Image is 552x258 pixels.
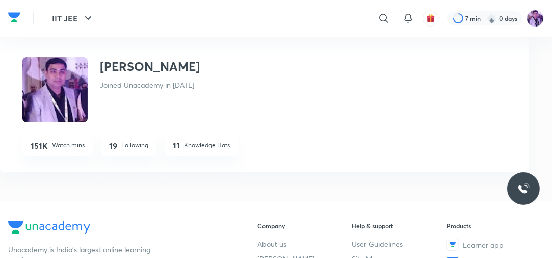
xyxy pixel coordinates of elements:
a: About us [257,239,352,249]
p: Following [121,141,148,150]
p: Joined Unacademy in [DATE] [100,80,200,90]
button: IIT JEE [46,8,100,29]
a: User Guidelines [352,239,446,249]
h4: 151K [31,142,48,150]
img: Learner app [446,239,459,251]
img: Avatar [22,57,88,122]
img: avatar [426,14,435,23]
p: Knowledge Hats [184,141,230,150]
img: ttu [517,183,530,195]
button: avatar [423,10,439,27]
h6: Company [257,221,352,230]
h4: 19 [109,142,117,150]
img: streak [487,13,497,23]
img: preeti Tripathi [527,10,544,27]
img: Company Logo [8,10,20,25]
p: Watch mins [52,141,85,150]
h6: Products [446,221,541,230]
a: Company Logo [8,221,227,236]
img: Company Logo [8,221,90,234]
span: Learner app [463,240,504,250]
h6: Help & support [352,221,446,230]
h2: [PERSON_NAME] [100,57,200,75]
h4: 11 [173,141,180,149]
a: Company Logo [8,10,20,28]
a: Learner app [446,239,541,251]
